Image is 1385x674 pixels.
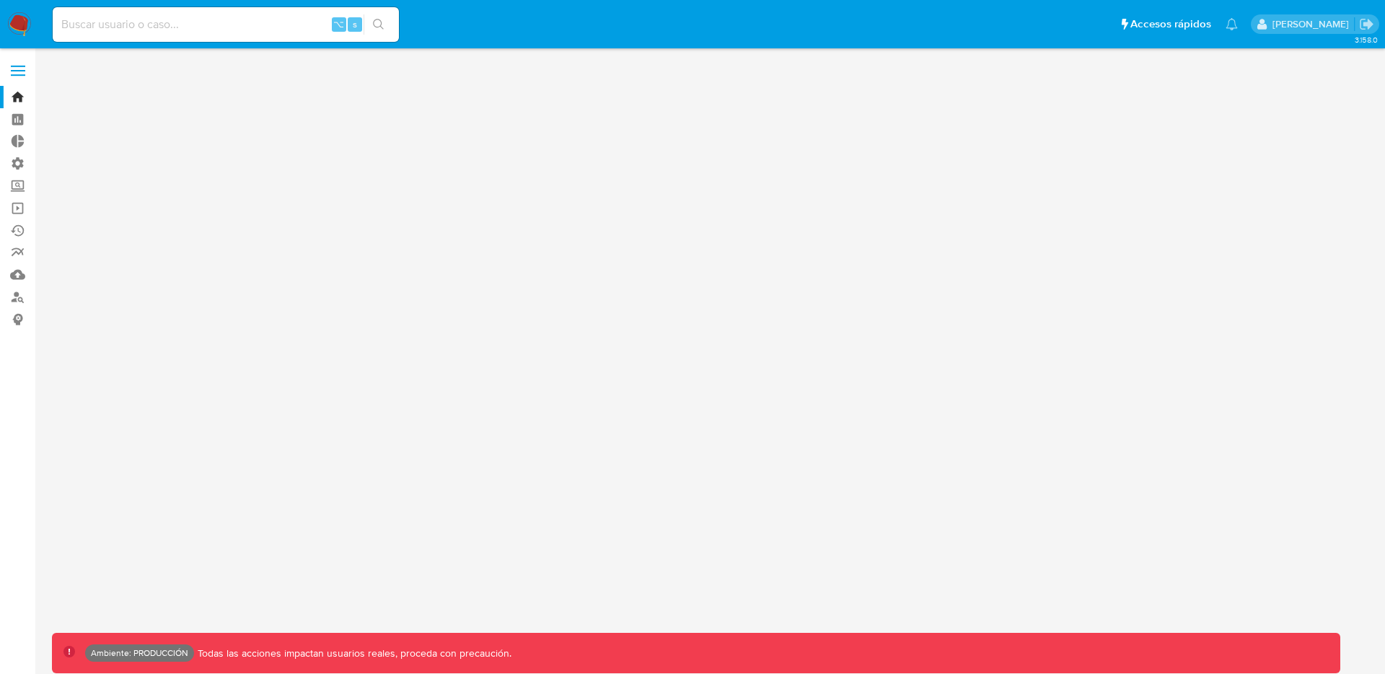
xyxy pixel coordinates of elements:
[91,650,188,656] p: Ambiente: PRODUCCIÓN
[364,14,393,35] button: search-icon
[1130,17,1211,32] span: Accesos rápidos
[333,17,344,31] span: ⌥
[53,15,399,34] input: Buscar usuario o caso...
[353,17,357,31] span: s
[194,647,511,660] p: Todas las acciones impactan usuarios reales, proceda con precaución.
[1226,18,1238,30] a: Notificaciones
[1359,17,1374,32] a: Salir
[1272,17,1354,31] p: joaquin.galliano@mercadolibre.com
